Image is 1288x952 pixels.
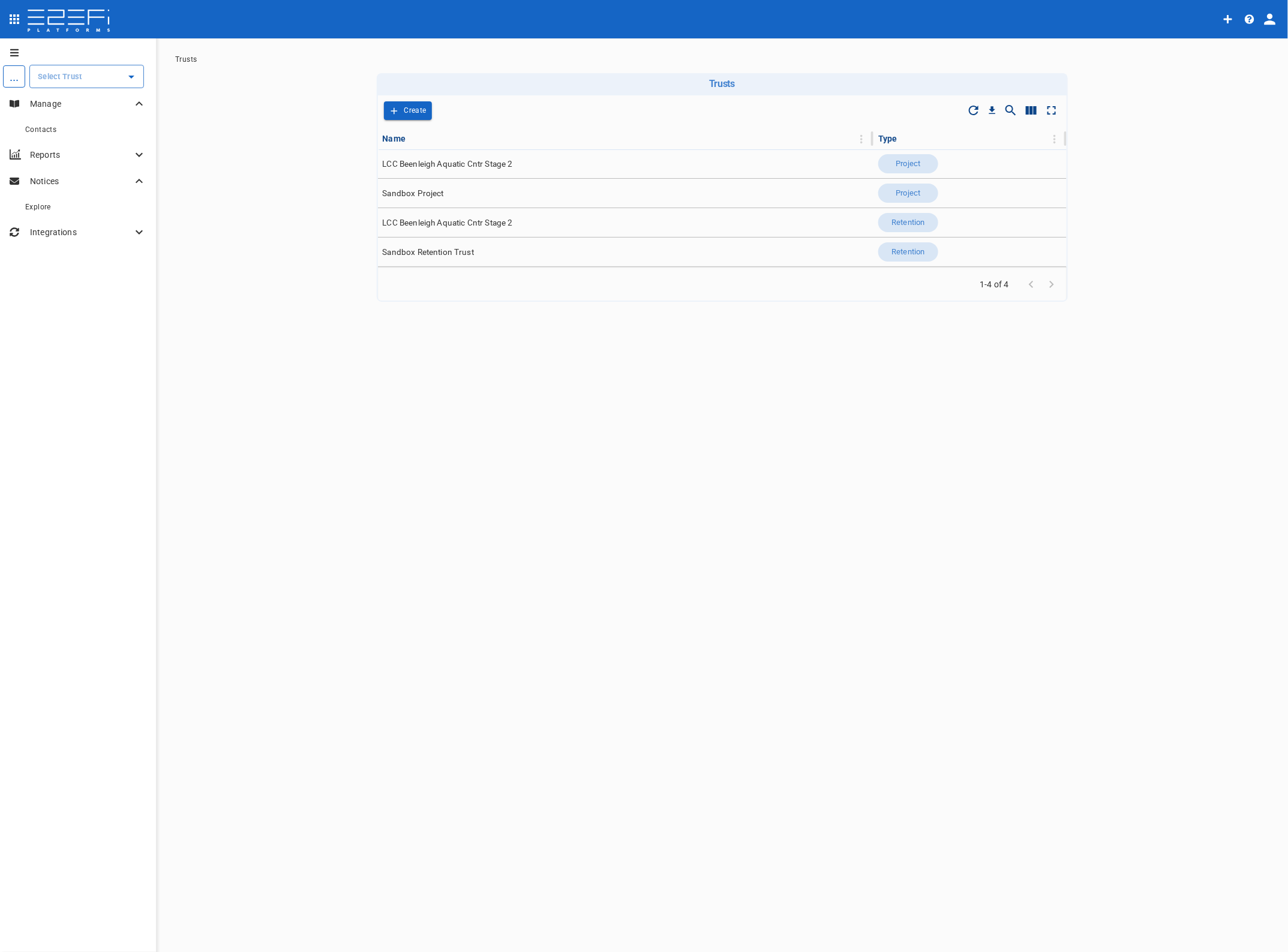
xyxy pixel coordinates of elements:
[383,131,406,146] div: Name
[963,100,984,121] span: Refresh Data
[383,217,513,229] span: LCC Beenleigh Aquatic Cntr Stage 2
[975,278,1014,290] span: 1-4 of 4
[35,70,121,83] input: Select Trust
[25,203,51,211] span: Explore
[30,98,132,110] p: Manage
[1021,100,1041,121] button: Show/Hide columns
[1041,278,1062,290] span: Go to next page
[889,158,928,170] span: Project
[984,102,1001,119] button: Download CSV
[175,55,1269,64] nav: breadcrumb
[852,130,871,149] button: Column Actions
[383,247,474,258] span: Sandbox Retention Trust
[404,104,427,118] p: Create
[30,175,132,187] p: Notices
[384,101,433,120] button: Create
[384,101,433,120] span: Add Trust
[1041,100,1062,121] button: Toggle full screen
[3,65,25,88] div: ...
[884,217,932,229] span: Retention
[30,226,132,238] p: Integrations
[1021,278,1041,290] span: Go to previous page
[123,68,140,85] button: Open
[25,125,56,134] span: Contacts
[1001,100,1021,121] button: Show/Hide search
[889,188,928,199] span: Project
[175,55,197,64] a: Trusts
[383,158,513,170] span: LCC Beenleigh Aquatic Cntr Stage 2
[1045,130,1064,149] button: Column Actions
[884,247,932,258] span: Retention
[382,78,1063,89] h6: Trusts
[383,188,444,199] span: Sandbox Project
[878,131,897,146] div: Type
[30,149,132,161] p: Reports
